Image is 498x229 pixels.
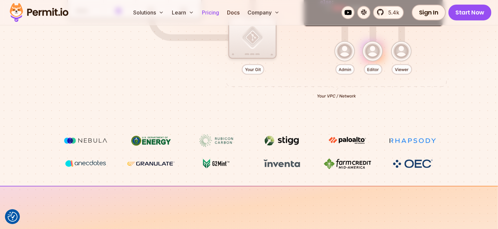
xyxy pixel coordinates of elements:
img: OEC [392,158,434,169]
button: Solutions [131,6,167,19]
img: vega [61,157,110,170]
img: Permit logo [7,1,71,24]
img: Granulate [126,157,176,170]
img: paloalto [323,134,372,146]
img: Rubicon [192,134,241,147]
a: Docs [224,6,242,19]
button: Learn [169,6,197,19]
a: Sign In [412,5,446,20]
img: inventa [257,157,307,169]
img: G2mint [192,157,241,170]
img: Farm Credit [323,157,372,170]
button: Consent Preferences [8,212,18,222]
img: US department of energy [126,134,176,147]
a: Start Now [448,5,492,20]
button: Company [245,6,282,19]
a: 5.4k [373,6,404,19]
span: 5.4k [384,9,399,16]
img: Rhapsody Health [388,134,438,147]
img: Revisit consent button [8,212,18,222]
img: Stigg [257,134,307,147]
a: Pricing [199,6,222,19]
img: Nebula [61,134,110,147]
